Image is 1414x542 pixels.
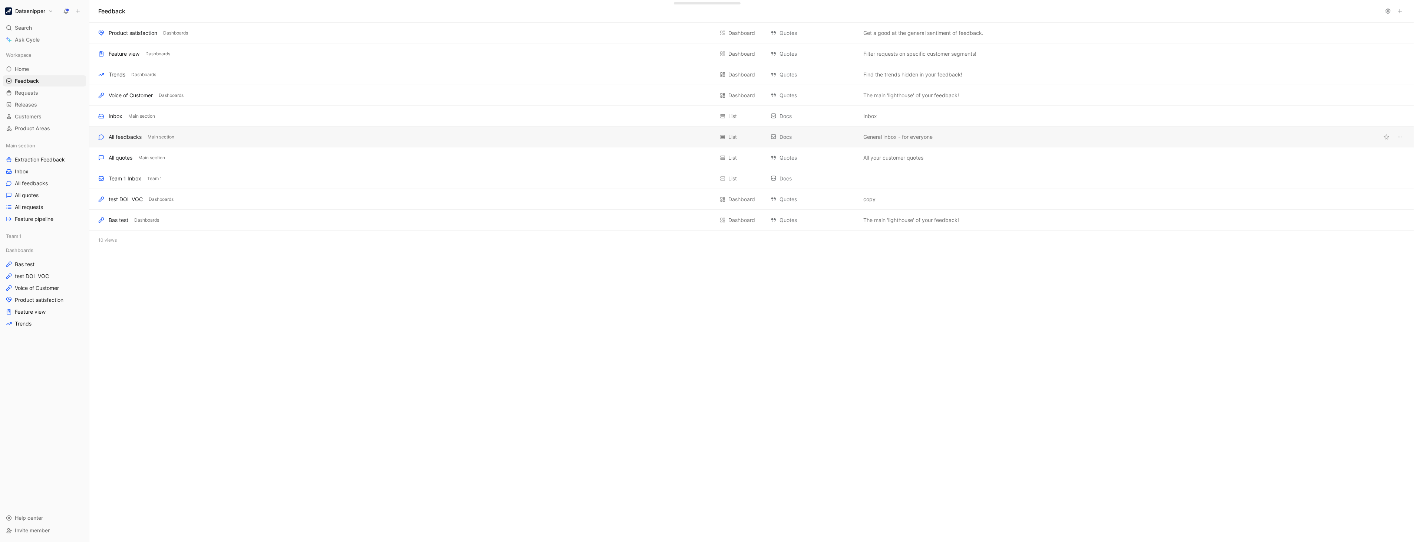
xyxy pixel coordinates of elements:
span: Search [15,23,32,32]
button: Main section [137,154,167,161]
span: All quotes [15,192,39,199]
span: Feature pipeline [15,215,53,223]
div: Quotes [771,216,856,225]
span: Dashboards [134,216,159,224]
span: The main 'lighthouse' of your feedback! [863,91,959,100]
span: test DOL VOC [15,272,49,280]
div: Voice of CustomerDashboardsDashboard QuotesThe main 'lighthouse' of your feedback!View actions [89,85,1414,106]
span: General inbox - for everyone [863,133,933,141]
div: List [728,153,737,162]
a: Feedback [3,75,86,86]
div: Dashboard [728,29,755,37]
span: Find the trends hidden in your feedback! [863,70,962,79]
a: All feedbacks [3,178,86,189]
div: Quotes [771,70,856,79]
span: Filter requests on specific customer segments! [863,49,976,58]
span: Dashboards [163,29,188,37]
span: Bas test [15,261,34,268]
a: All requests [3,202,86,213]
a: All quotes [3,190,86,201]
div: List [728,112,737,121]
a: Bas test [3,259,86,270]
span: Dashboards [149,196,174,203]
div: Bas test [109,216,128,225]
span: Dashboards [145,50,170,58]
button: The main 'lighthouse' of your feedback! [862,91,960,100]
div: Voice of Customer [109,91,153,100]
div: Invite member [3,525,86,536]
button: Dashboards [144,50,172,57]
a: Home [3,63,86,75]
span: Product Areas [15,125,50,132]
span: Main section [128,112,155,120]
div: test DOL VOCDashboardsDashboard QuotescopyView actions [89,189,1414,210]
span: Releases [15,101,37,108]
span: Get a good at the general sentiment of feedback. [863,29,983,37]
button: Main section [146,134,176,140]
div: Workspace [3,49,86,61]
div: Docs [771,174,856,183]
div: test DOL VOC [109,195,143,204]
button: DatasnipperDatasnipper [3,6,55,16]
div: Main section [3,140,86,151]
button: Dashboards [157,92,185,99]
div: Product satisfaction [109,29,157,37]
a: Inbox [3,166,86,177]
span: Requests [15,89,38,97]
span: Dashboards [6,246,33,254]
span: Team 1 [6,232,22,240]
div: Quotes [771,195,856,204]
div: Quotes [771,91,856,100]
div: Dashboard [728,49,755,58]
span: Extraction Feedback [15,156,65,163]
div: All quotes [109,153,132,162]
div: Docs [771,133,856,141]
div: List [728,174,737,183]
span: Inbox [15,168,29,175]
span: Main section [138,154,165,161]
span: Team 1 [147,175,162,182]
span: Workspace [6,51,32,59]
div: Trends [109,70,125,79]
div: Team 1 InboxTeam 1List DocsView actions [89,168,1414,189]
div: InboxMain sectionList DocsInboxView actions [89,106,1414,127]
a: Voice of Customer [3,283,86,294]
span: Feature view [15,308,46,316]
a: Customers [3,111,86,122]
div: List [728,133,737,141]
span: Dashboards [159,92,184,99]
div: Product satisfactionDashboardsDashboard QuotesGet a good at the general sentiment of feedback.Vie... [89,23,1414,43]
button: Filter requests on specific customer segments! [862,49,978,58]
div: Search [3,22,86,33]
h1: Datasnipper [15,8,45,14]
span: The main 'lighthouse' of your feedback! [863,216,959,225]
button: Main section [127,113,156,120]
div: Docs [771,112,856,121]
span: Customers [15,113,42,120]
button: Dashboards [162,30,189,36]
button: All your customer quotes [862,153,925,162]
div: Main sectionExtraction FeedbackInboxAll feedbacksAll quotesAll requestsFeature pipeline [3,140,86,225]
a: Product satisfaction [3,294,86,306]
div: Quotes [771,29,856,37]
a: Extraction Feedback [3,154,86,165]
div: Quotes [771,49,856,58]
div: Quotes [771,153,856,162]
span: Trends [15,320,32,327]
button: General inbox - for everyone [862,133,934,141]
span: Ask Cycle [15,35,40,44]
a: Product Areas [3,123,86,134]
div: Inbox [109,112,122,121]
button: Get a good at the general sentiment of feedback. [862,29,985,37]
span: Main section [148,133,174,141]
div: DashboardsBas testtest DOL VOCVoice of CustomerProduct satisfactionFeature viewTrends [3,245,86,329]
span: Inbox [863,112,877,121]
button: copy [862,195,877,204]
span: Help center [15,515,43,521]
button: Dashboards [130,71,158,78]
span: All feedbacks [15,180,48,187]
a: Feature view [3,306,86,317]
button: Find the trends hidden in your feedback! [862,70,964,79]
div: Dashboard [728,195,755,204]
a: Trends [3,318,86,329]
